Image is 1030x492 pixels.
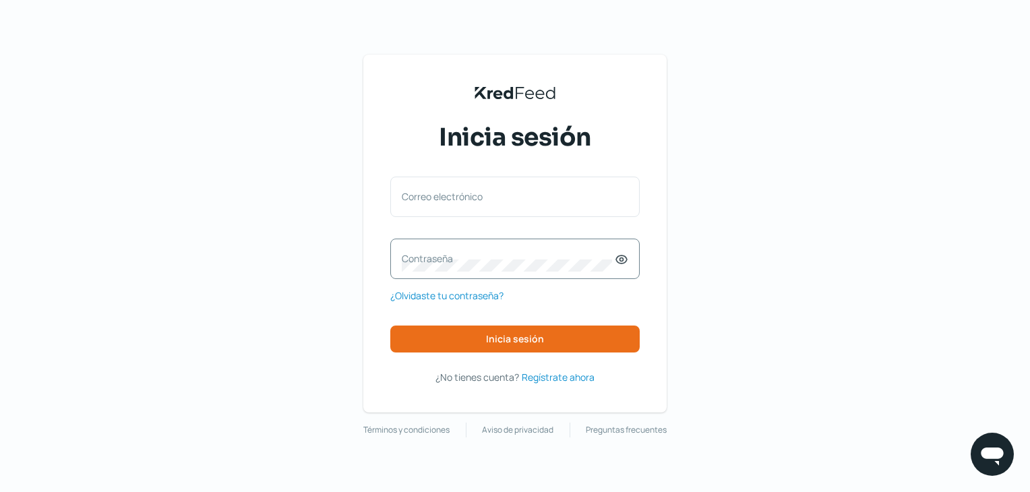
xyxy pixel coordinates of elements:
[439,121,591,154] span: Inicia sesión
[435,371,519,383] span: ¿No tienes cuenta?
[363,423,450,437] a: Términos y condiciones
[486,334,544,344] span: Inicia sesión
[402,190,615,203] label: Correo electrónico
[390,326,640,352] button: Inicia sesión
[482,423,553,437] a: Aviso de privacidad
[979,441,1006,468] img: chatIcon
[586,423,667,437] a: Preguntas frecuentes
[522,369,595,386] a: Regístrate ahora
[390,287,504,304] a: ¿Olvidaste tu contraseña?
[402,252,615,265] label: Contraseña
